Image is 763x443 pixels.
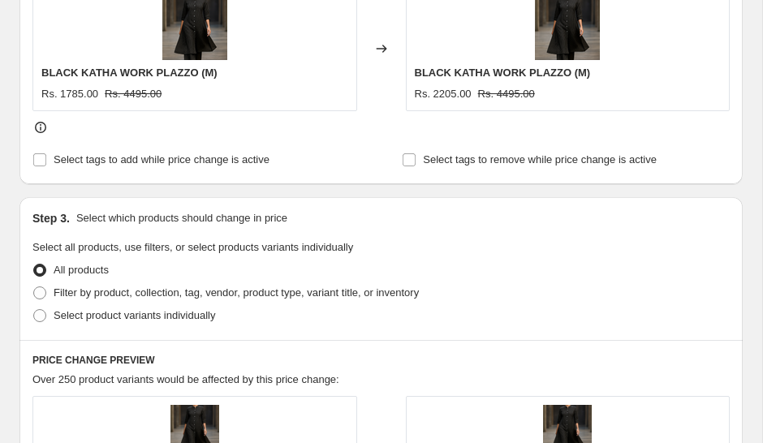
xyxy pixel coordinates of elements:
span: Over 250 product variants would be affected by this price change: [32,373,339,385]
span: BLACK KATHA WORK PLAZZO (M) [415,67,591,79]
strike: Rs. 4495.00 [105,86,162,102]
span: Select all products, use filters, or select products variants individually [32,241,353,253]
span: Select product variants individually [54,309,215,321]
span: All products [54,264,109,276]
span: Filter by product, collection, tag, vendor, product type, variant title, or inventory [54,286,419,299]
p: Select which products should change in price [76,210,287,226]
strike: Rs. 4495.00 [478,86,535,102]
span: Select tags to add while price change is active [54,153,269,166]
span: Select tags to remove while price change is active [423,153,657,166]
div: Rs. 1785.00 [41,86,98,102]
div: Rs. 2205.00 [415,86,472,102]
span: BLACK KATHA WORK PLAZZO (M) [41,67,218,79]
h2: Step 3. [32,210,70,226]
h6: PRICE CHANGE PREVIEW [32,354,730,367]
